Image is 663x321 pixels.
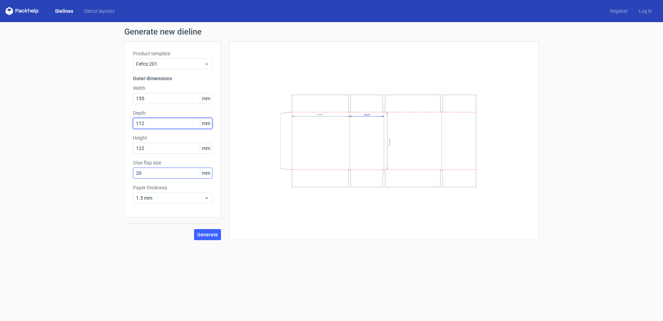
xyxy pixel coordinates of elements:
[388,139,391,146] text: Height
[133,50,212,57] label: Product template
[124,28,539,36] h1: Generate new dieline
[50,8,79,15] a: Dielines
[197,232,218,237] span: Generate
[364,113,370,116] text: Depth
[133,159,212,166] label: Glue flap size
[136,60,204,67] span: Fefco 201
[79,8,120,15] a: Diecut layouts
[194,229,221,240] button: Generate
[136,195,204,201] span: 1.5 mm
[133,85,212,92] label: Width
[133,75,212,82] h3: Outer dimensions
[133,110,212,116] label: Depth
[200,93,212,104] span: mm
[200,143,212,153] span: mm
[633,8,657,15] a: Log in
[200,118,212,129] span: mm
[200,168,212,178] span: mm
[133,184,212,191] label: Paper thickness
[317,113,323,116] text: Width
[605,8,633,15] a: Register
[133,134,212,141] label: Height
